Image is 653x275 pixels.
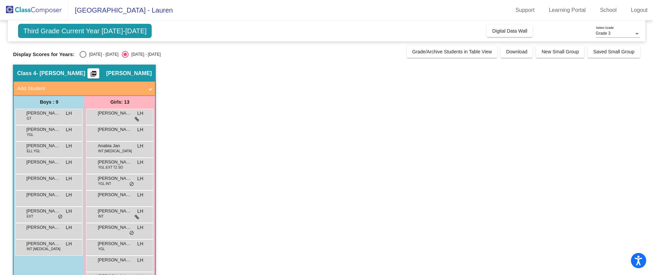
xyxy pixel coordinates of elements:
span: INT [98,214,103,219]
mat-icon: picture_as_pdf [89,70,98,80]
span: LH [66,126,72,133]
span: [PERSON_NAME] [26,159,60,166]
span: do_not_disturb_alt [58,214,63,220]
span: EXT [27,214,33,219]
span: LH [137,110,144,117]
span: do_not_disturb_alt [129,230,134,236]
button: New Small Group [536,46,584,58]
span: LH [137,142,144,150]
span: - [PERSON_NAME] [36,70,85,77]
span: LH [137,224,144,231]
span: LH [66,208,72,215]
span: [PERSON_NAME] [26,110,60,117]
a: Logout [625,5,653,16]
div: Girls: 13 [84,95,155,109]
span: LH [66,159,72,166]
span: YGL [98,246,105,252]
span: LH [137,191,144,199]
span: New Small Group [541,49,579,54]
div: [DATE] - [DATE] [86,51,118,57]
span: [PERSON_NAME] [26,224,60,231]
span: [PERSON_NAME] [26,240,60,247]
button: Print Students Details [87,68,99,79]
span: [PERSON_NAME] [26,175,60,182]
span: YGL [27,132,33,137]
button: Saved Small Group [588,46,640,58]
span: Download [506,49,527,54]
button: Grade/Archive Students in Table View [407,46,498,58]
span: Anabia Jan [98,142,132,149]
span: [PERSON_NAME] [26,142,60,149]
span: Grade 3 [596,31,610,36]
span: LH [66,110,72,117]
span: LH [66,175,72,182]
span: [PERSON_NAME] [98,191,132,198]
span: Digital Data Wall [492,28,527,34]
span: do_not_disturb_alt [129,182,134,187]
span: [GEOGRAPHIC_DATA] - Lauren [68,5,173,16]
span: LH [66,240,72,247]
span: INT [MEDICAL_DATA] [27,246,60,252]
span: [PERSON_NAME] [98,257,132,263]
span: [PERSON_NAME] [98,240,132,247]
span: LH [66,142,72,150]
span: INT [MEDICAL_DATA] [98,149,132,154]
span: [PERSON_NAME] [26,191,60,198]
span: GT [27,116,31,121]
span: YGL INT [98,181,111,186]
span: LH [137,126,144,133]
span: Grade/Archive Students in Table View [412,49,492,54]
mat-panel-title: Add Student [17,85,144,92]
span: LH [66,224,72,231]
span: LH [137,175,144,182]
span: Display Scores for Years: [13,51,74,57]
span: Class 4 [17,70,36,77]
a: School [595,5,622,16]
a: Learning Portal [543,5,591,16]
span: ELL YGL [27,149,40,154]
button: Download [501,46,533,58]
span: [PERSON_NAME] [98,224,132,231]
span: [PERSON_NAME] [26,126,60,133]
mat-expansion-panel-header: Add Student [14,82,155,95]
div: [DATE] - [DATE] [129,51,161,57]
button: Digital Data Wall [487,25,533,37]
span: [PERSON_NAME] [98,110,132,117]
span: [PERSON_NAME] [26,208,60,214]
span: LH [137,159,144,166]
span: [PERSON_NAME] [98,159,132,166]
span: Saved Small Group [593,49,634,54]
span: LH [137,240,144,247]
span: [PERSON_NAME] [106,70,152,77]
span: LH [137,257,144,264]
span: [PERSON_NAME] [98,208,132,214]
span: LH [66,191,72,199]
div: Boys : 9 [14,95,84,109]
span: [PERSON_NAME] [PERSON_NAME] [98,126,132,133]
span: YGL EXT T2 SO [98,165,123,170]
span: [PERSON_NAME] [98,175,132,182]
span: LH [137,208,144,215]
a: Support [510,5,540,16]
mat-radio-group: Select an option [80,51,161,58]
span: Third Grade Current Year [DATE]-[DATE] [18,24,152,38]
